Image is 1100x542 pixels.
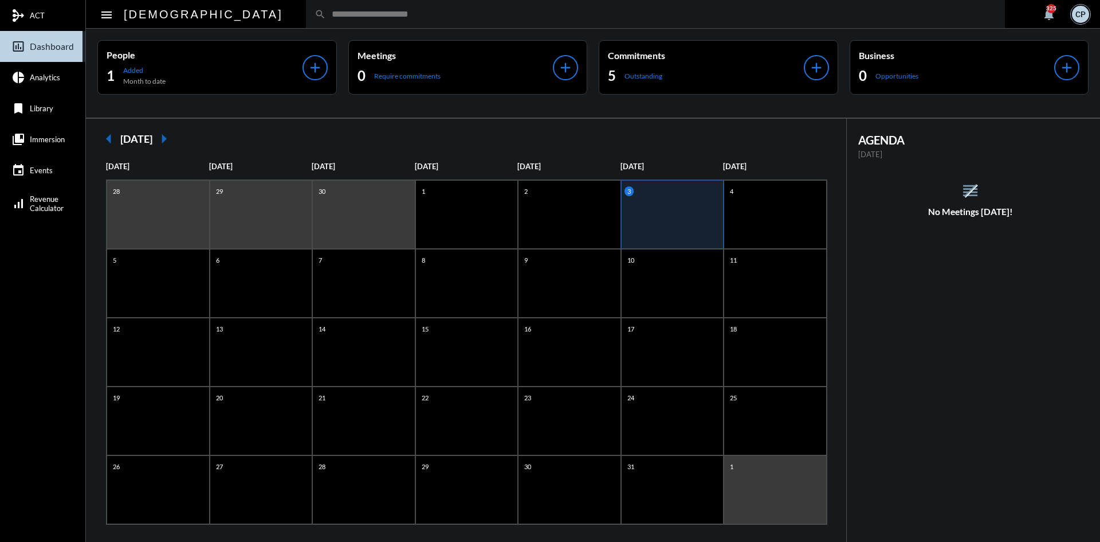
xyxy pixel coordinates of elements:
span: Events [30,166,53,175]
span: Library [30,104,53,113]
mat-icon: add [808,60,824,76]
p: 11 [727,255,740,265]
div: CP [1072,6,1089,23]
mat-icon: mediation [11,9,25,22]
p: 13 [213,324,226,334]
p: [DATE] [106,162,209,171]
p: 24 [624,393,637,403]
span: Immersion [30,135,65,144]
p: 16 [521,324,534,334]
span: Dashboard [30,41,74,52]
span: Analytics [30,73,60,82]
p: Month to date [123,77,166,85]
h2: AGENDA [858,133,1083,147]
p: 19 [110,393,123,403]
p: 12 [110,324,123,334]
p: 26 [110,462,123,471]
p: 30 [521,462,534,471]
mat-icon: search [315,9,326,20]
p: 2 [521,186,531,196]
p: 25 [727,393,740,403]
p: 22 [419,393,431,403]
p: [DATE] [858,150,1083,159]
button: Toggle sidenav [95,3,118,26]
h2: 5 [608,67,616,85]
mat-icon: signal_cellular_alt [11,197,25,210]
mat-icon: notifications [1042,7,1056,21]
p: 9 [521,255,531,265]
p: Outstanding [624,72,662,80]
p: 5 [110,255,119,265]
p: [DATE] [517,162,620,171]
mat-icon: add [557,60,573,76]
p: 3 [624,186,634,196]
p: [DATE] [209,162,312,171]
p: 23 [521,393,534,403]
h2: 0 [357,67,366,85]
p: 31 [624,462,637,471]
p: [DATE] [620,162,724,171]
p: 29 [213,186,226,196]
p: 7 [316,255,325,265]
p: 29 [419,462,431,471]
p: 8 [419,255,428,265]
p: [DATE] [415,162,518,171]
mat-icon: insert_chart_outlined [11,40,25,53]
mat-icon: arrow_right [152,127,175,150]
p: 10 [624,255,637,265]
h2: [DEMOGRAPHIC_DATA] [124,5,283,24]
p: 18 [727,324,740,334]
mat-icon: add [307,60,323,76]
p: People [107,49,302,60]
span: Revenue Calculator [30,194,64,213]
p: 14 [316,324,328,334]
p: 28 [110,186,123,196]
mat-icon: event [11,163,25,177]
div: 325 [1047,4,1056,13]
h2: 0 [859,67,867,85]
p: 6 [213,255,222,265]
p: Require commitments [374,72,441,80]
p: Business [859,50,1055,61]
h2: 1 [107,67,115,85]
p: Added [123,66,166,75]
p: 4 [727,186,736,196]
mat-icon: Side nav toggle icon [100,8,113,22]
h5: No Meetings [DATE]! [847,206,1095,217]
p: Meetings [357,50,553,61]
p: 28 [316,462,328,471]
p: 15 [419,324,431,334]
p: Opportunities [875,72,918,80]
p: 21 [316,393,328,403]
mat-icon: reorder [961,181,980,200]
p: 1 [727,462,736,471]
p: [DATE] [312,162,415,171]
p: 1 [419,186,428,196]
mat-icon: collections_bookmark [11,132,25,146]
p: 17 [624,324,637,334]
mat-icon: arrow_left [97,127,120,150]
p: Commitments [608,50,804,61]
h2: [DATE] [120,132,152,145]
mat-icon: pie_chart [11,71,25,84]
mat-icon: add [1059,60,1075,76]
mat-icon: bookmark [11,102,25,115]
p: 20 [213,393,226,403]
span: ACT [30,11,45,20]
p: 30 [316,186,328,196]
p: [DATE] [723,162,826,171]
p: 27 [213,462,226,471]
